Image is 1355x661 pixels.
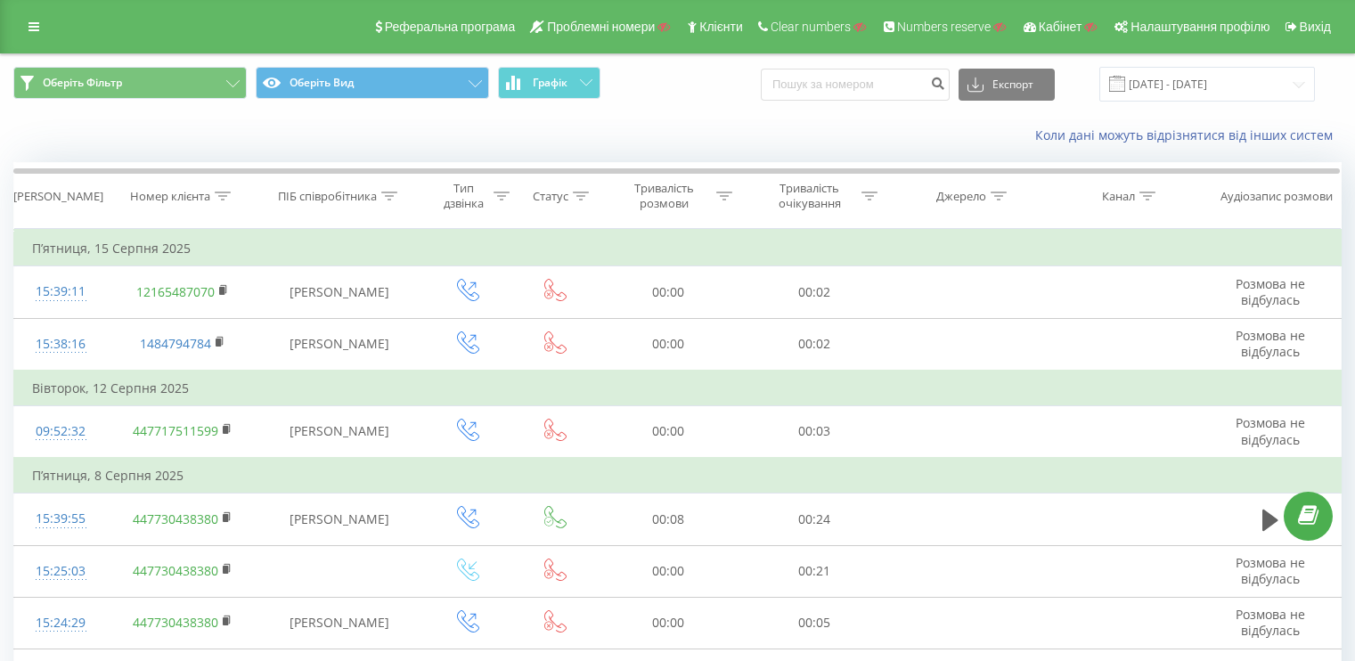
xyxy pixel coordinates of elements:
[741,318,886,371] td: 00:02
[13,189,103,204] div: [PERSON_NAME]
[32,606,89,641] div: 15:24:29
[741,266,886,318] td: 00:02
[1236,327,1305,360] span: Розмова не відбулась
[897,20,991,34] span: Numbers reserve
[32,414,89,449] div: 09:52:32
[437,181,490,211] div: Тип дзвінка
[596,494,741,545] td: 00:08
[258,597,421,649] td: [PERSON_NAME]
[32,274,89,309] div: 15:39:11
[533,77,567,89] span: Графік
[140,335,211,352] a: 1484794784
[133,422,218,439] a: 447717511599
[14,458,1342,494] td: П’ятниця, 8 Серпня 2025
[741,405,886,458] td: 00:03
[498,67,600,99] button: Графік
[761,69,950,101] input: Пошук за номером
[133,510,218,527] a: 447730438380
[278,189,377,204] div: ПІБ співробітника
[133,562,218,579] a: 447730438380
[741,494,886,545] td: 00:24
[1131,20,1269,34] span: Налаштування профілю
[596,318,741,371] td: 00:00
[596,597,741,649] td: 00:00
[1236,414,1305,447] span: Розмова не відбулась
[741,545,886,597] td: 00:21
[936,189,986,204] div: Джерело
[14,231,1342,266] td: П’ятниця, 15 Серпня 2025
[136,283,215,300] a: 12165487070
[133,614,218,631] a: 447730438380
[258,494,421,545] td: [PERSON_NAME]
[1220,189,1333,204] div: Аудіозапис розмови
[130,189,210,204] div: Номер клієнта
[959,69,1055,101] button: Експорт
[771,20,851,34] span: Clear numbers
[258,405,421,458] td: [PERSON_NAME]
[1039,20,1082,34] span: Кабінет
[14,371,1342,406] td: Вівторок, 12 Серпня 2025
[616,181,712,211] div: Тривалість розмови
[547,20,655,34] span: Проблемні номери
[596,266,741,318] td: 00:00
[596,545,741,597] td: 00:00
[1236,275,1305,308] span: Розмова не відбулась
[741,597,886,649] td: 00:05
[43,76,122,90] span: Оберіть Фільтр
[596,405,741,458] td: 00:00
[258,318,421,371] td: [PERSON_NAME]
[1236,606,1305,639] span: Розмова не відбулась
[32,502,89,536] div: 15:39:55
[258,266,421,318] td: [PERSON_NAME]
[762,181,857,211] div: Тривалість очікування
[533,189,568,204] div: Статус
[1300,20,1331,34] span: Вихід
[385,20,516,34] span: Реферальна програма
[13,67,247,99] button: Оберіть Фільтр
[1236,554,1305,587] span: Розмова не відбулась
[1035,126,1342,143] a: Коли дані можуть відрізнятися вiд інших систем
[699,20,743,34] span: Клієнти
[32,554,89,589] div: 15:25:03
[32,327,89,362] div: 15:38:16
[256,67,489,99] button: Оберіть Вид
[1102,189,1135,204] div: Канал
